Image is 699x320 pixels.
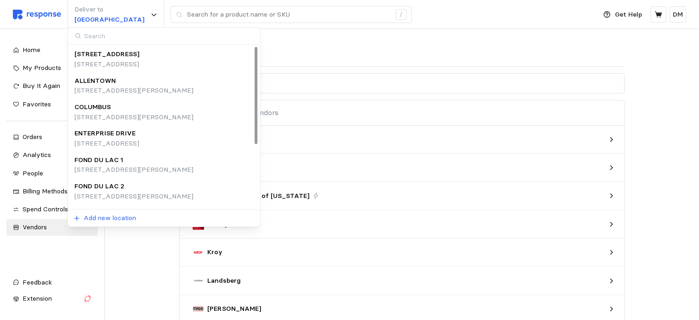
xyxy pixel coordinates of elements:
[74,5,144,15] p: Deliver to
[23,223,47,231] span: Vendors
[74,181,125,192] p: FOND DU LAC 2
[23,187,68,195] span: Billing Methods
[74,165,193,175] p: [STREET_ADDRESS][PERSON_NAME]
[68,28,259,45] input: Search
[199,74,618,93] input: Search for a vendor...
[74,59,139,70] p: [STREET_ADDRESS]
[207,247,222,257] p: Kroy
[74,15,144,25] p: [GEOGRAPHIC_DATA]
[396,9,407,20] div: /
[6,60,98,76] a: My Products
[74,102,111,112] p: COLUMBUS
[207,304,261,314] p: [PERSON_NAME]
[23,46,40,54] span: Home
[74,128,136,139] p: ENTERPRISE DRIVE
[13,10,61,19] img: svg%3e
[6,183,98,200] a: Billing Methods
[6,274,98,291] button: Feedback
[23,132,82,142] div: Orders
[6,129,98,145] a: Orders
[615,10,642,20] p: Get Help
[74,139,139,149] p: [STREET_ADDRESS]
[187,6,391,23] input: Search for a product name or SKU
[74,76,116,86] p: ALLENTOWN
[74,49,139,59] p: [STREET_ADDRESS]
[6,201,98,218] a: Spend Controls
[6,147,98,163] a: Analytics
[179,42,625,60] h1: Vendors
[207,276,241,286] p: Landsberg
[6,219,98,236] a: Vendors
[23,151,51,159] span: Analytics
[74,112,193,122] p: [STREET_ADDRESS][PERSON_NAME]
[23,100,51,108] span: Favorites
[6,78,98,94] a: Buy It Again
[673,10,683,20] p: DM
[598,6,648,23] button: Get Help
[73,213,136,224] button: Add new location
[23,205,68,213] span: Spend Controls
[6,42,98,58] a: Home
[23,278,52,286] span: Feedback
[74,192,193,202] p: [STREET_ADDRESS][PERSON_NAME]
[6,291,98,307] button: Extension
[74,86,193,96] p: [STREET_ADDRESS][PERSON_NAME]
[23,64,61,72] span: My Products
[6,165,98,182] a: People
[23,81,60,90] span: Buy It Again
[23,169,43,177] span: People
[74,155,123,165] p: FOND DU LAC 1
[23,294,52,303] span: Extension
[670,6,686,23] button: DM
[6,96,98,113] a: Favorites
[84,213,136,223] p: Add new location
